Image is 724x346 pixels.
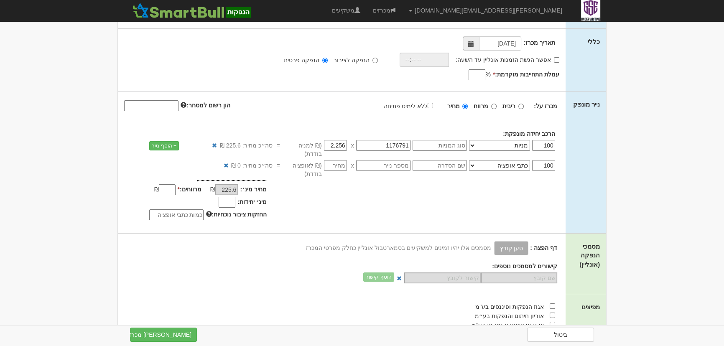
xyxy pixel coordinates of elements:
[413,160,467,171] input: שם הסדרה
[284,56,328,64] label: הנפקה פרטית
[240,185,267,193] label: מחיר מינ׳:
[534,103,557,109] strong: מכרז על:
[201,185,240,195] div: ₪
[356,160,410,171] input: מספר נייר
[139,185,178,195] div: ₪
[322,58,328,63] input: הנפקה פרטית
[276,161,280,170] span: =
[404,272,481,283] input: קישור לקובץ
[485,70,490,79] span: %
[356,140,410,151] input: מספר נייר
[474,103,488,109] strong: מרווח
[462,104,468,109] input: מחיר
[276,141,280,150] span: =
[306,244,491,251] span: מסמכים אלו יהיו זמינים למשקיעים בסמארטבול אונליין כחלק מפרטי המכרז
[324,140,347,151] input: מחיר
[178,185,201,193] label: מרווחים:
[413,140,467,151] input: סוג המניות
[491,104,497,109] input: מרווח
[149,209,204,220] input: כמות כתבי אופציה
[572,242,600,269] label: מסמכי הנפקה (אונליין)
[231,161,272,170] span: סה״כ מחיר: 0 ₪
[530,244,557,251] strong: דף הפצה :
[130,328,197,342] button: [PERSON_NAME] מכרז
[324,160,347,171] input: מחיר
[493,70,559,79] label: עמלת התחייבות מוקדמת:
[220,141,273,150] span: סה״כ מחיר: 225.6 ₪
[475,313,544,319] span: אוריון חיתום והנפקות בע״מ
[334,56,378,64] label: הנפקה לציבור
[472,322,543,328] span: אי.בי.אי חיתום והנפקות בע"מ
[149,141,179,150] a: + הוסף נייר
[447,103,459,109] strong: מחיר
[384,101,441,110] label: ללא לימיט פתיחה
[130,2,253,19] img: SmartBull Logo
[181,101,230,109] label: הון רשום למסחר:
[581,303,600,311] label: מפיצים
[492,263,557,270] strong: קישורים למסמכים נוספים:
[573,100,600,109] label: נייר מונפק
[351,161,354,170] span: x
[280,141,322,158] span: (₪ למניה בודדת)
[372,58,378,63] input: הנפקה לציבור
[237,198,267,206] label: מינ׳ יחידות:
[523,38,555,47] label: תאריך מכרז:
[351,141,354,150] span: x
[588,37,600,46] label: כללי
[206,210,266,219] label: החזקות ציבור נוכחיות:
[280,161,322,178] span: (₪ לאופציה בודדת)
[475,303,544,310] span: אגוז הנפקות ופיננסים בע"מ
[481,272,557,283] input: שם קובץ
[532,160,555,171] input: כמות
[554,57,559,63] input: אפשר הגשת הזמנות אונליין עד השעה:
[532,140,555,151] input: כמות
[527,328,594,342] a: ביטול
[518,104,524,109] input: ריבית
[503,130,555,137] strong: הרכב יחידה מונפקת:
[428,103,433,108] input: ללא לימיט פתיחה
[502,103,515,109] strong: ריבית
[456,56,559,64] label: אפשר הגשת הזמנות אונליין עד השעה:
